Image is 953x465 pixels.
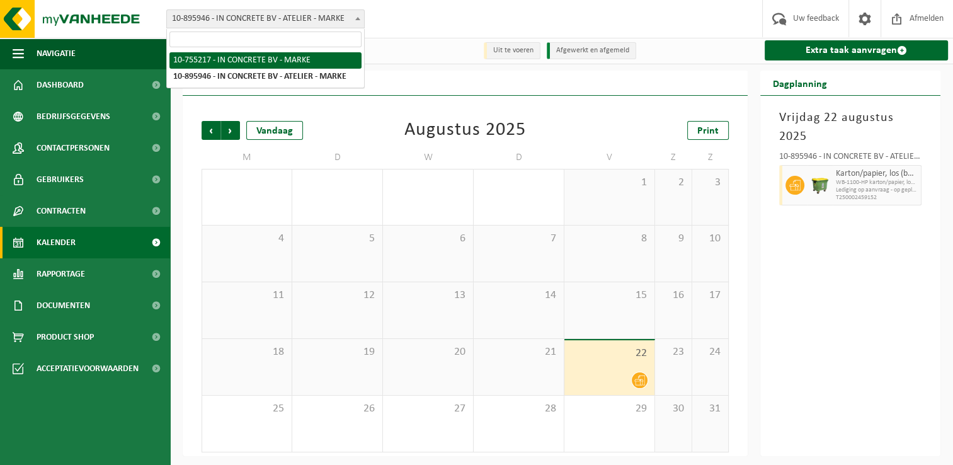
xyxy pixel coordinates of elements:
[37,195,86,227] span: Contracten
[389,232,467,246] span: 6
[765,40,948,60] a: Extra taak aanvragen
[661,402,685,416] span: 30
[655,146,692,169] td: Z
[571,402,648,416] span: 29
[208,232,285,246] span: 4
[169,69,362,85] li: 10-895946 - IN CONCRETE BV - ATELIER - MARKE
[474,146,564,169] td: D
[699,402,722,416] span: 31
[697,126,719,136] span: Print
[202,121,220,140] span: Vorige
[836,169,918,179] span: Karton/papier, los (bedrijven)
[169,52,362,69] li: 10-755217 - IN CONCRETE BV - MARKE
[661,289,685,302] span: 16
[37,227,76,258] span: Kalender
[37,69,84,101] span: Dashboard
[299,402,376,416] span: 26
[166,9,365,28] span: 10-895946 - IN CONCRETE BV - ATELIER - MARKE
[480,232,557,246] span: 7
[389,402,467,416] span: 27
[208,345,285,359] span: 18
[779,108,922,146] h3: Vrijdag 22 augustus 2025
[547,42,636,59] li: Afgewerkt en afgemeld
[760,71,840,95] h2: Dagplanning
[480,289,557,302] span: 14
[571,289,648,302] span: 15
[699,232,722,246] span: 10
[37,321,94,353] span: Product Shop
[389,345,467,359] span: 20
[699,176,722,190] span: 3
[37,132,110,164] span: Contactpersonen
[699,289,722,302] span: 17
[571,232,648,246] span: 8
[299,232,376,246] span: 5
[480,345,557,359] span: 21
[37,38,76,69] span: Navigatie
[571,176,648,190] span: 1
[37,353,139,384] span: Acceptatievoorwaarden
[836,187,918,194] span: Lediging op aanvraag - op geplande route
[37,164,84,195] span: Gebruikers
[692,146,729,169] td: Z
[202,146,292,169] td: M
[836,179,918,187] span: WB-1100-HP karton/papier, los (bedrijven)
[37,290,90,321] span: Documenten
[299,345,376,359] span: 19
[484,42,540,59] li: Uit te voeren
[37,101,110,132] span: Bedrijfsgegevens
[208,289,285,302] span: 11
[404,121,526,140] div: Augustus 2025
[571,347,648,360] span: 22
[37,258,85,290] span: Rapportage
[564,146,655,169] td: V
[836,194,918,202] span: T250002459152
[661,345,685,359] span: 23
[208,402,285,416] span: 25
[299,289,376,302] span: 12
[167,10,364,28] span: 10-895946 - IN CONCRETE BV - ATELIER - MARKE
[389,289,467,302] span: 13
[811,176,830,195] img: WB-1100-HPE-GN-50
[221,121,240,140] span: Volgende
[246,121,303,140] div: Vandaag
[292,146,383,169] td: D
[779,152,922,165] div: 10-895946 - IN CONCRETE BV - ATELIER - MARKE
[383,146,474,169] td: W
[687,121,729,140] a: Print
[661,176,685,190] span: 2
[480,402,557,416] span: 28
[661,232,685,246] span: 9
[699,345,722,359] span: 24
